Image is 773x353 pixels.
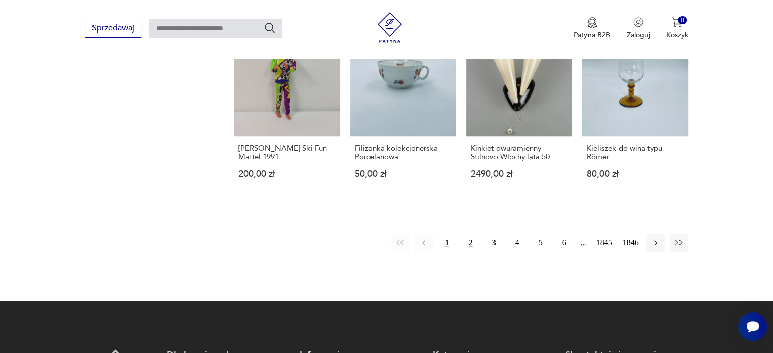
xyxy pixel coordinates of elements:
[587,17,597,28] img: Ikona medalu
[574,30,610,40] p: Patyna B2B
[582,30,688,198] a: Kieliszek do wina typu RömerKieliszek do wina typu Römer80,00 zł
[264,22,276,34] button: Szukaj
[85,25,141,33] a: Sprzedawaj
[350,30,456,198] a: Filiżanka kolekcjonerska PorcelanowaFiliżanka kolekcjonerska Porcelanowa50,00 zł
[466,30,572,198] a: Kinkiet dwuramienny Stilnovo Włochy lata 50.Kinkiet dwuramienny Stilnovo Włochy lata 50.2490,00 zł
[234,30,339,198] a: Lalka Ken Ski Fun Mattel 1991[PERSON_NAME] Ski Fun Mattel 1991200,00 zł
[627,30,650,40] p: Zaloguj
[461,234,480,252] button: 2
[586,170,683,178] p: 80,00 zł
[633,17,643,27] img: Ikonka użytkownika
[532,234,550,252] button: 5
[508,234,527,252] button: 4
[678,16,687,25] div: 0
[574,17,610,40] button: Patyna B2B
[238,170,335,178] p: 200,00 zł
[594,234,615,252] button: 1845
[438,234,456,252] button: 1
[355,170,451,178] p: 50,00 zł
[666,17,688,40] button: 0Koszyk
[85,19,141,38] button: Sprzedawaj
[375,12,405,43] img: Patyna - sklep z meblami i dekoracjami vintage
[672,17,682,27] img: Ikona koszyka
[574,17,610,40] a: Ikona medaluPatyna B2B
[620,234,641,252] button: 1846
[238,144,335,162] h3: [PERSON_NAME] Ski Fun Mattel 1991
[471,170,567,178] p: 2490,00 zł
[738,312,767,341] iframe: Smartsupp widget button
[485,234,503,252] button: 3
[627,17,650,40] button: Zaloguj
[355,144,451,162] h3: Filiżanka kolekcjonerska Porcelanowa
[471,144,567,162] h3: Kinkiet dwuramienny Stilnovo Włochy lata 50.
[555,234,573,252] button: 6
[666,30,688,40] p: Koszyk
[586,144,683,162] h3: Kieliszek do wina typu Römer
